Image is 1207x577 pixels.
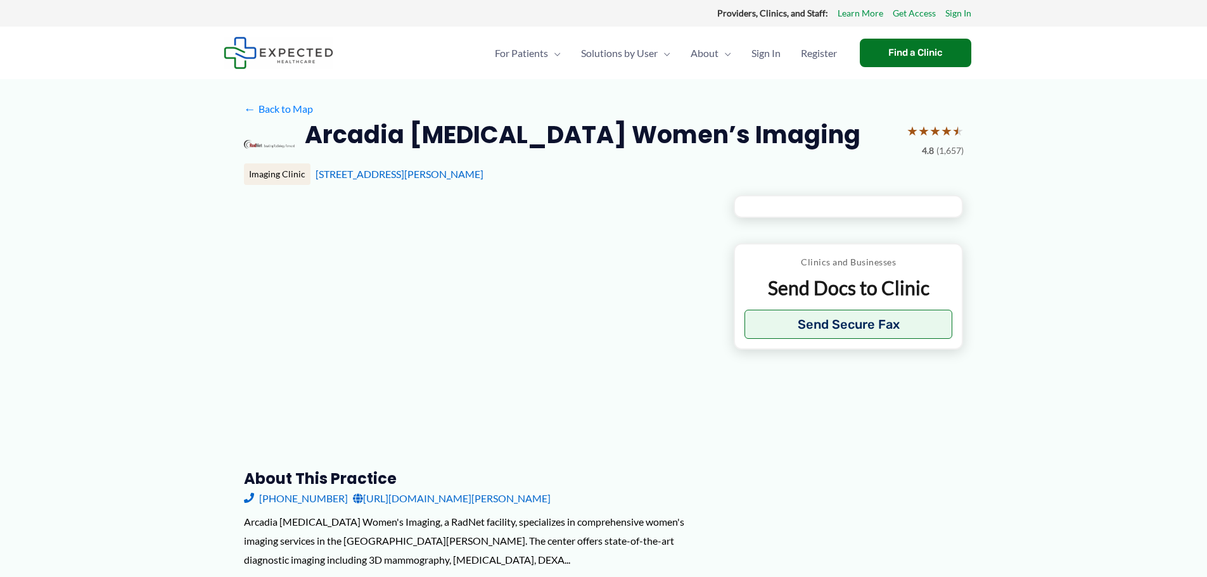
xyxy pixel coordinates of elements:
[244,469,713,488] h3: About this practice
[485,31,847,75] nav: Primary Site Navigation
[717,8,828,18] strong: Providers, Clinics, and Staff:
[244,489,348,508] a: [PHONE_NUMBER]
[244,163,310,185] div: Imaging Clinic
[907,119,918,143] span: ★
[744,310,953,339] button: Send Secure Fax
[838,5,883,22] a: Learn More
[718,31,731,75] span: Menu Toggle
[936,143,964,159] span: (1,657)
[680,31,741,75] a: AboutMenu Toggle
[244,103,256,115] span: ←
[744,254,953,270] p: Clinics and Businesses
[353,489,551,508] a: [URL][DOMAIN_NAME][PERSON_NAME]
[548,31,561,75] span: Menu Toggle
[244,99,313,118] a: ←Back to Map
[495,31,548,75] span: For Patients
[751,31,781,75] span: Sign In
[244,512,713,569] div: Arcadia [MEDICAL_DATA] Women's Imaging, a RadNet facility, specializes in comprehensive women's i...
[893,5,936,22] a: Get Access
[860,39,971,67] a: Find a Clinic
[918,119,929,143] span: ★
[952,119,964,143] span: ★
[305,119,860,150] h2: Arcadia [MEDICAL_DATA] Women’s Imaging
[581,31,658,75] span: Solutions by User
[571,31,680,75] a: Solutions by UserMenu Toggle
[801,31,837,75] span: Register
[744,276,953,300] p: Send Docs to Clinic
[922,143,934,159] span: 4.8
[791,31,847,75] a: Register
[691,31,718,75] span: About
[741,31,791,75] a: Sign In
[929,119,941,143] span: ★
[658,31,670,75] span: Menu Toggle
[485,31,571,75] a: For PatientsMenu Toggle
[945,5,971,22] a: Sign In
[224,37,333,69] img: Expected Healthcare Logo - side, dark font, small
[941,119,952,143] span: ★
[316,168,483,180] a: [STREET_ADDRESS][PERSON_NAME]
